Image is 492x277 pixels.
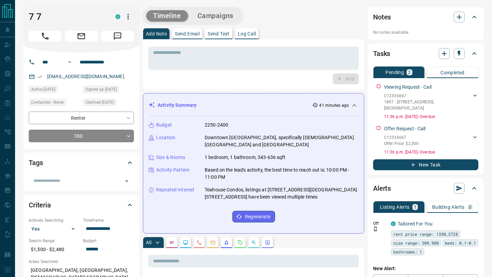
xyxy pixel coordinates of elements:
[122,176,132,186] button: Open
[146,10,188,21] button: Timeline
[146,240,151,245] p: All
[385,70,404,75] p: Pending
[101,31,134,42] span: Message
[373,220,387,227] p: Off
[196,240,202,245] svg: Calls
[115,14,120,19] div: condos.ca
[149,99,358,112] div: Activity Summary41 minutes ago
[373,29,478,35] p: No notes available
[384,91,478,113] div: C123366671807 - [STREET_ADDRESS],[GEOGRAPHIC_DATA]
[156,134,175,141] p: Location
[29,11,105,22] h1: 7 7
[183,240,188,245] svg: Lead Browsing Activity
[224,240,229,245] svg: Listing Alerts
[169,240,175,245] svg: Notes
[29,238,80,244] p: Search Range:
[29,155,134,171] div: Tags
[65,31,98,42] span: Email
[83,86,134,95] div: Wed Aug 06 2025
[85,99,114,106] span: Claimed [DATE]
[393,239,439,246] span: size range: 309,988
[205,186,358,201] p: Teahouse Condos, listings at [STREET_ADDRESS][GEOGRAPHIC_DATA][STREET_ADDRESS] have been viewed m...
[210,240,216,245] svg: Emails
[29,217,80,223] p: Actively Searching:
[384,149,478,155] p: 11:36 p.m. [DATE] - Overdue
[373,159,478,170] button: New Task
[29,259,134,265] p: Areas Searched:
[31,86,55,93] span: Active [DATE]
[384,134,419,141] p: C12336667
[156,186,194,193] p: Repeated Interest
[146,31,167,36] p: Add Note
[205,154,286,161] p: 1 bedroom, 1 bathroom, 343-636 sqft
[38,74,42,79] svg: Email Verified
[238,31,256,36] p: Log Call
[205,121,228,129] p: 2250-2400
[319,102,349,108] p: 41 minutes ago
[384,93,471,99] p: C12336667
[29,130,134,142] div: TBD
[373,180,478,196] div: Alerts
[31,99,64,106] span: Contacted - Never
[373,183,391,194] h2: Alerts
[66,58,74,66] button: Open
[83,238,134,244] p: Budget:
[391,221,396,226] div: condos.ca
[175,31,200,36] p: Send Email
[373,265,478,272] p: New Alert:
[29,112,134,124] div: Renter
[156,121,172,129] p: Budget
[83,217,134,223] p: Timeframe:
[29,157,43,168] h2: Tags
[237,240,243,245] svg: Requests
[469,205,471,209] p: 0
[440,70,465,75] p: Completed
[158,102,196,109] p: Activity Summary
[445,239,476,246] span: beds: 0.1-0.1
[384,125,426,132] p: Offer Request - Call
[251,240,257,245] svg: Opportunities
[29,86,80,95] div: Sat Aug 16 2025
[156,166,190,174] p: Activity Pattern
[265,240,270,245] svg: Agent Actions
[393,231,458,237] span: rent price range: 1350,2728
[29,200,51,210] h2: Criteria
[29,31,61,42] span: Call
[29,244,80,255] p: $1,500 - $2,480
[408,70,411,75] p: 2
[384,84,432,91] p: Viewing Request - Call
[432,205,465,209] p: Building Alerts
[29,223,80,234] div: Yes
[373,227,378,231] svg: Push Notification Only
[85,86,117,93] span: Signed up [DATE]
[47,74,124,79] a: [EMAIL_ADDRESS][DOMAIN_NAME]
[373,48,390,59] h2: Tasks
[156,154,186,161] p: Size & Rooms
[208,31,230,36] p: Send Text
[232,211,275,222] button: Regenerate
[384,133,478,148] div: C12336667Offer Price: $2,300
[191,10,240,21] button: Campaigns
[384,99,471,111] p: 1807 - [STREET_ADDRESS] , [GEOGRAPHIC_DATA]
[380,205,410,209] p: Listing Alerts
[384,114,478,120] p: 11:36 p.m. [DATE] - Overdue
[414,205,416,209] p: 1
[205,134,358,148] p: Downtown [GEOGRAPHIC_DATA], specifically [DEMOGRAPHIC_DATA][GEOGRAPHIC_DATA] and [GEOGRAPHIC_DATA]
[384,141,419,147] p: Offer Price: $2,300
[393,248,422,255] span: bathrooms: 1
[83,99,134,108] div: Sat Aug 16 2025
[205,166,358,181] p: Based on the lead's activity, the best time to reach out is: 10:00 PM - 11:00 PM
[373,9,478,25] div: Notes
[373,12,391,23] h2: Notes
[398,221,433,227] a: Tailored For You
[373,45,478,62] div: Tasks
[29,197,134,213] div: Criteria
